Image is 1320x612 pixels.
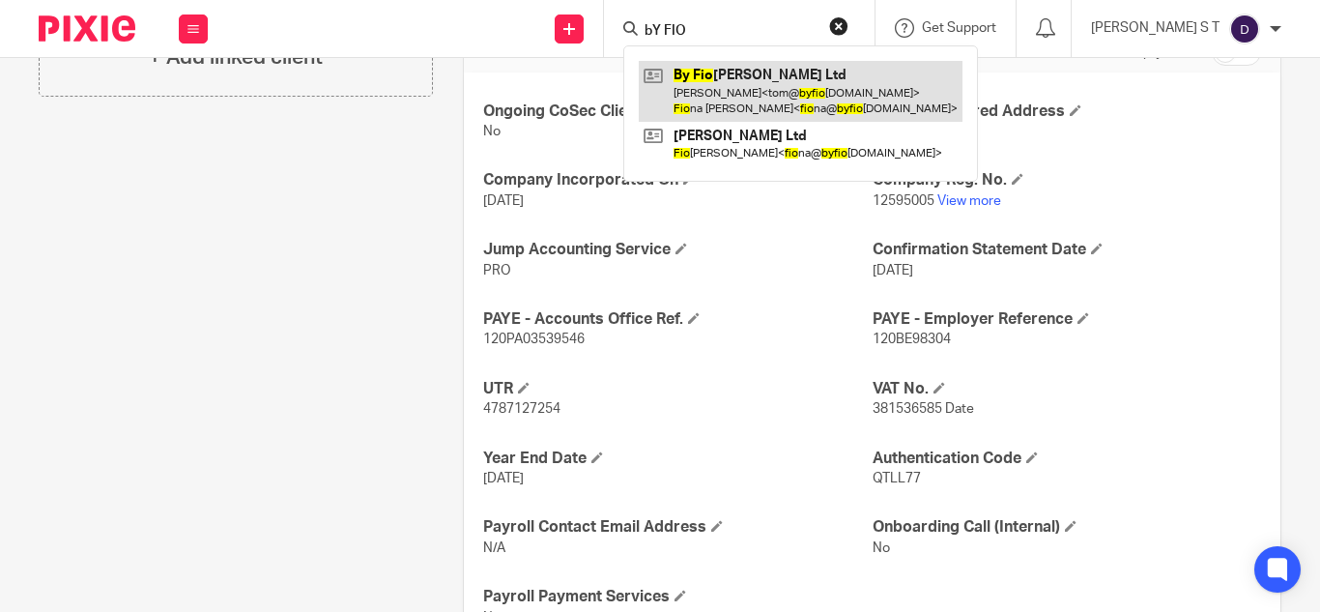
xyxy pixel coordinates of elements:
h4: Year End Date [483,449,872,469]
span: N/A [483,541,505,555]
span: 381536585 Date [873,402,974,416]
span: Get Support [922,21,996,35]
a: View more [937,194,1001,208]
h4: PAYE - Accounts Office Ref. [483,309,872,330]
h4: Jump Registered Address [873,102,1261,122]
img: Pixie [39,15,135,42]
h4: Onboarding Call (Internal) [873,517,1261,538]
span: QTLL77 [873,472,921,485]
button: Clear [829,16,848,36]
h4: Payroll Contact Email Address [483,517,872,538]
span: 120PA03539546 [483,333,585,346]
h4: Payroll Payment Services [483,587,872,607]
h4: Confirmation Statement Date [873,240,1261,260]
span: [DATE] [483,472,524,485]
h4: UTR [483,379,872,399]
span: 120BE98304 [873,333,951,346]
input: Search [643,23,817,41]
h4: Ongoing CoSec Client [483,102,872,122]
h4: Authentication Code [873,449,1261,469]
img: svg%3E [1229,14,1260,44]
p: [PERSON_NAME] S T [1091,18,1220,38]
h4: Jump Accounting Service [483,240,872,260]
span: 4787127254 [483,402,560,416]
h4: PAYE - Employer Reference [873,309,1261,330]
span: [DATE] [873,264,913,277]
span: No [483,125,501,138]
h4: Company Incorporated On [483,170,872,190]
span: PRO [483,264,511,277]
h4: Company Reg. No. [873,170,1261,190]
span: No [873,541,890,555]
span: 12595005 [873,194,934,208]
span: [DATE] [483,194,524,208]
h4: VAT No. [873,379,1261,399]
